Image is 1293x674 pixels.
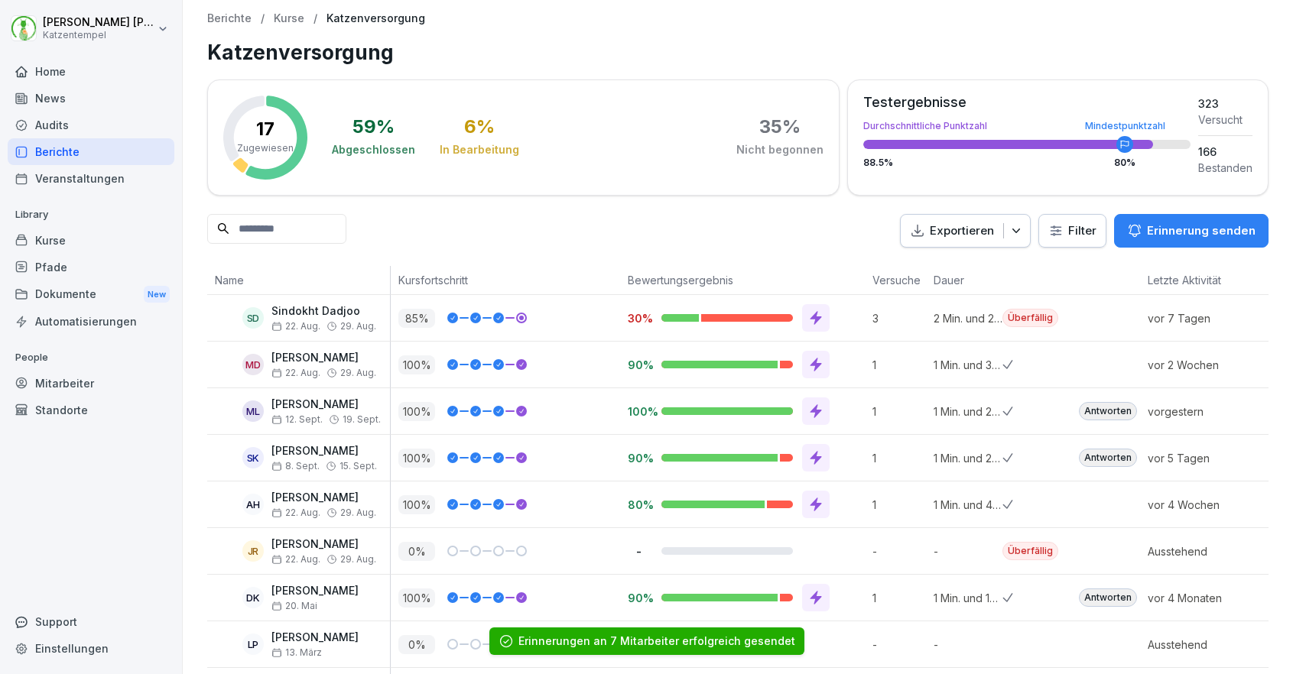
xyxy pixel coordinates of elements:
[8,370,174,397] div: Mitarbeiter
[1002,542,1058,560] div: Überfällig
[398,402,435,421] p: 100 %
[398,272,612,288] p: Kursfortschritt
[242,587,264,608] div: DK
[863,96,1191,109] div: Testergebnisse
[1148,543,1255,559] p: Ausstehend
[8,254,174,280] a: Pfade
[261,12,265,25] p: /
[628,451,649,465] p: 90%
[271,445,377,458] p: [PERSON_NAME]
[628,544,649,559] p: -
[863,122,1191,131] div: Durchschnittliche Punktzahl
[628,497,649,512] p: 80%
[398,355,435,374] p: 100 %
[934,543,1002,559] p: -
[271,507,320,518] span: 22. Aug.
[271,554,320,565] span: 22. Aug.
[518,633,795,649] div: Erinnerungen an 7 Mitarbeiter erfolgreich gesendet
[8,397,174,423] a: Standorte
[1148,310,1255,326] p: vor 7 Tagen
[872,543,926,559] p: -
[1085,122,1165,131] div: Mindestpunktzahl
[1148,403,1255,420] p: vorgestern
[934,637,1002,653] p: -
[242,633,264,655] div: LP
[43,16,154,29] p: [PERSON_NAME] [PERSON_NAME]
[242,354,264,375] div: MD
[398,449,435,468] p: 100 %
[8,165,174,192] a: Veranstaltungen
[872,403,926,420] p: 1
[242,447,264,468] div: SK
[930,222,994,240] p: Exportieren
[8,58,174,85] a: Home
[872,590,926,606] p: 1
[8,138,174,165] a: Berichte
[43,30,154,41] p: Katzentempel
[314,12,317,25] p: /
[464,118,495,136] div: 6 %
[398,542,435,561] p: 0 %
[1048,223,1096,238] div: Filter
[207,37,1269,67] h1: Katzenversorgung
[1198,96,1252,112] div: 323
[1079,449,1137,467] div: Antworten
[271,414,323,425] span: 12. Sept.
[242,494,264,515] div: AH
[8,112,174,138] a: Audits
[8,85,174,112] a: News
[8,280,174,309] div: Dokumente
[628,591,649,605] p: 90%
[1148,497,1255,513] p: vor 4 Wochen
[934,272,995,288] p: Dauer
[271,647,322,658] span: 13. März
[8,635,174,662] a: Einstellungen
[237,141,294,155] p: Zugewiesen
[352,118,395,136] div: 59 %
[340,554,376,565] span: 29. Aug.
[271,631,359,644] p: [PERSON_NAME]
[1148,357,1255,373] p: vor 2 Wochen
[343,414,381,425] span: 19. Sept.
[274,12,304,25] a: Kurse
[271,538,376,551] p: [PERSON_NAME]
[872,310,926,326] p: 3
[1039,215,1106,248] button: Filter
[1002,309,1058,327] div: Überfällig
[271,305,376,318] p: Sindokht Dadjoo
[1198,144,1252,160] div: 166
[872,497,926,513] p: 1
[440,142,519,157] div: In Bearbeitung
[759,118,801,136] div: 35 %
[1198,160,1252,176] div: Bestanden
[934,357,1002,373] p: 1 Min. und 32 Sek.
[271,321,320,332] span: 22. Aug.
[934,310,1002,326] p: 2 Min. und 24 Sek.
[8,308,174,335] div: Automatisierungen
[628,272,857,288] p: Bewertungsergebnis
[1148,590,1255,606] p: vor 4 Monaten
[872,272,918,288] p: Versuche
[242,400,264,422] div: ML
[398,635,435,654] p: 0 %
[271,398,381,411] p: [PERSON_NAME]
[207,12,252,25] p: Berichte
[863,158,1191,167] div: 88.5 %
[934,450,1002,466] p: 1 Min. und 28 Sek.
[934,403,1002,420] p: 1 Min. und 24 Sek.
[271,601,317,611] span: 20. Mai
[628,404,649,419] p: 100%
[271,368,320,378] span: 22. Aug.
[340,321,376,332] span: 29. Aug.
[872,637,926,653] p: -
[934,590,1002,606] p: 1 Min. und 19 Sek.
[736,142,824,157] div: Nicht begonnen
[1148,272,1247,288] p: Letzte Aktivität
[332,142,415,157] div: Abgeschlossen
